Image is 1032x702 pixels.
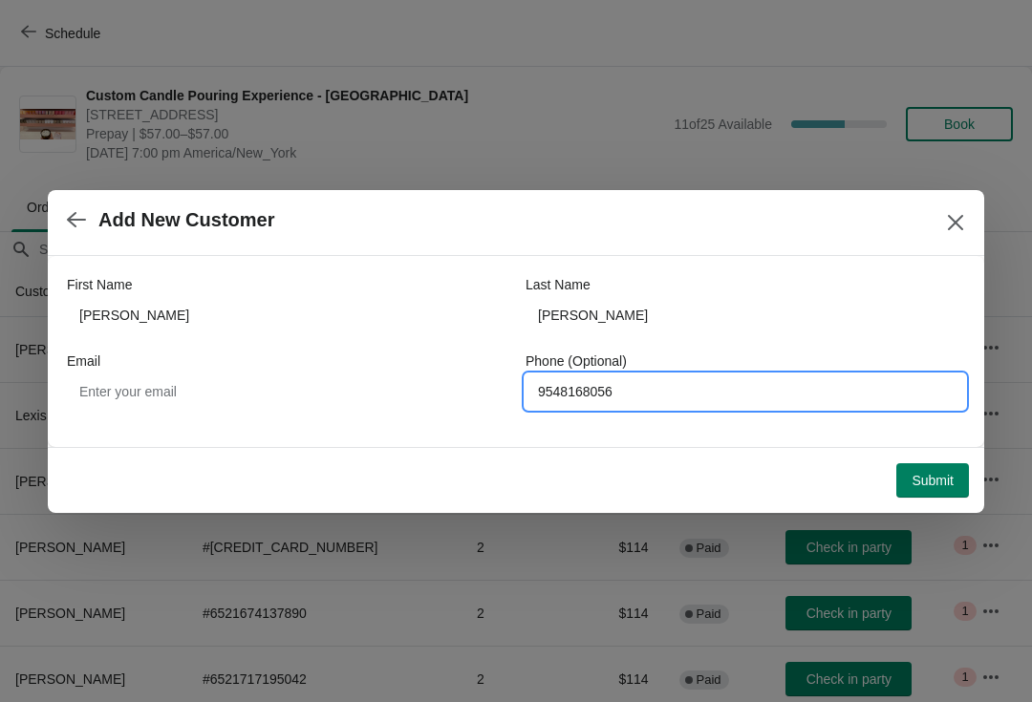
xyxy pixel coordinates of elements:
input: Enter your email [67,374,506,409]
h2: Add New Customer [98,209,274,231]
span: Submit [912,473,954,488]
button: Submit [896,463,969,498]
input: Enter your phone number [526,374,965,409]
label: Last Name [526,275,591,294]
input: Smith [526,298,965,332]
label: Email [67,351,100,371]
label: Phone (Optional) [526,351,627,371]
input: John [67,298,506,332]
label: First Name [67,275,132,294]
button: Close [938,205,973,240]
